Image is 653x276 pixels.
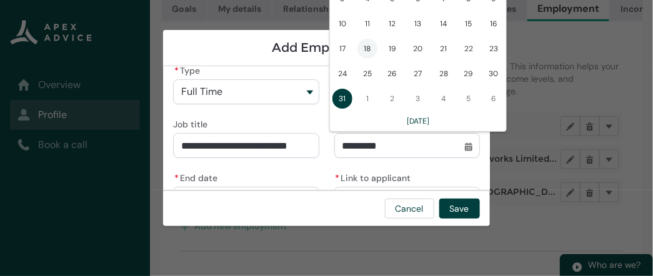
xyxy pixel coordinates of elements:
[173,169,222,184] label: End date
[456,61,481,86] td: 2025-08-29
[484,64,504,84] span: 30
[481,61,506,86] td: 2025-08-30
[459,64,479,84] span: 29
[332,64,352,84] span: 24
[334,187,480,212] button: Link to applicant
[408,89,428,109] span: 3
[431,86,456,111] td: 2025-09-04
[380,61,405,86] td: 2025-08-26
[406,111,430,131] button: [DATE]
[173,79,319,104] button: Type
[173,62,205,77] label: Type
[174,172,179,184] abbr: required
[380,86,405,111] td: 2025-09-02
[330,61,355,86] td: 2025-08-24
[334,169,416,184] label: Link to applicant
[459,89,479,109] span: 5
[405,86,431,111] td: 2025-09-03
[382,64,402,84] span: 26
[336,172,340,184] abbr: required
[382,89,402,109] span: 2
[439,199,480,219] button: Save
[355,61,380,86] td: 2025-08-25
[408,64,428,84] span: 27
[456,86,481,111] td: 2025-09-05
[330,86,355,111] td: 2025-08-31
[357,89,377,109] span: 1
[357,64,377,84] span: 25
[434,89,454,109] span: 4
[332,89,352,109] span: 31
[481,86,506,111] td: 2025-09-06
[355,86,380,111] td: 2025-09-01
[431,61,456,86] td: 2025-08-28
[434,64,454,84] span: 28
[385,199,434,219] button: Cancel
[173,116,212,131] label: Job title
[181,86,222,97] span: Full Time
[405,61,431,86] td: 2025-08-27
[484,89,504,109] span: 6
[174,65,179,76] abbr: required
[173,40,480,56] h1: Add Employment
